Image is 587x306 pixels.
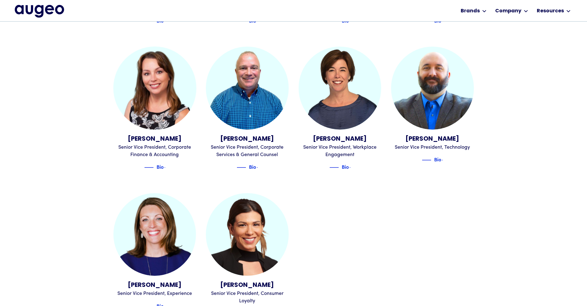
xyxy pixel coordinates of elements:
img: Leslie Dickerson [113,193,196,276]
img: Blue text arrow [164,164,173,171]
div: Senior Vice President, Corporate Services & General Counsel [206,144,289,159]
div: [PERSON_NAME] [206,134,289,144]
div: Resources [537,7,564,15]
div: Bio [157,163,164,170]
div: Bio [342,163,349,170]
img: Danny Kristal [206,47,289,130]
div: [PERSON_NAME] [299,134,381,144]
a: Patty Saari[PERSON_NAME]Senior Vice President, Workplace EngagementBlue decorative lineBioBlue te... [299,47,381,171]
img: Blue decorative line [144,164,153,171]
div: Bio [249,163,256,170]
img: Blue decorative line [422,156,431,164]
div: Senior Vice President, Corporate Finance & Accounting [113,144,196,159]
div: Senior Vice President, Workplace Engagement [299,144,381,159]
img: Blue text arrow [349,164,359,171]
a: Danny Kristal[PERSON_NAME]Senior Vice President, Corporate Services & General CounselBlue decorat... [206,47,289,171]
div: [PERSON_NAME] [113,281,196,290]
img: Nathaniel Engelsen [391,47,474,130]
div: Company [495,7,521,15]
a: Jennifer Vanselow[PERSON_NAME]Senior Vice President, Corporate Finance & AccountingBlue decorativ... [113,47,196,171]
div: [PERSON_NAME] [391,134,474,144]
div: Senior Vice President, Technology [391,144,474,151]
div: [PERSON_NAME] [113,134,196,144]
div: [PERSON_NAME] [206,281,289,290]
div: Brands [461,7,480,15]
div: Senior Vice President, Consumer Loyalty [206,290,289,305]
img: Augeo's full logo in midnight blue. [15,5,64,17]
div: Senior Vice President, Experience [113,290,196,297]
img: Blue decorative line [329,164,339,171]
a: Nathaniel Engelsen[PERSON_NAME]Senior Vice President, TechnologyBlue decorative lineBioBlue text ... [391,47,474,163]
img: Blue text arrow [257,164,266,171]
img: Jennifer Vanselow [113,47,196,130]
img: Patty Saari [299,47,381,130]
img: Blue text arrow [442,156,451,164]
div: Bio [434,155,441,163]
img: Blue decorative line [237,164,246,171]
img: Jeanine Aurigema [206,193,289,276]
a: home [15,5,64,17]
